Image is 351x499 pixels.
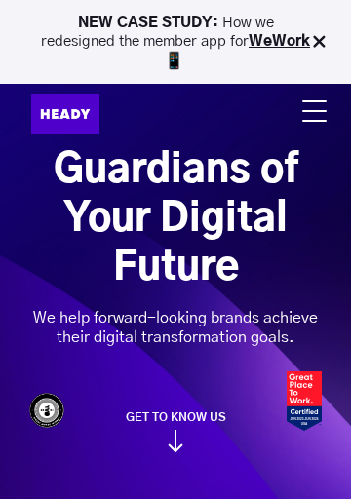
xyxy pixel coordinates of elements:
[31,94,99,134] img: Heady_Logo_Web-01 (1)
[39,14,312,70] p: How we redesigned the member app for
[287,371,322,431] img: Heady_2023_Certification_Badge
[31,146,320,292] h1: Guardians of Your Digital Future
[168,440,183,462] img: arrow_down
[249,34,310,49] a: WeWork
[78,16,222,30] strong: NEW CASE STUDY:
[31,308,320,347] div: We help forward-looking brands achieve their digital transformation goals.
[309,32,329,52] img: Close Bar
[165,51,184,70] img: app emoji
[31,410,320,452] a: GET TO KNOW US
